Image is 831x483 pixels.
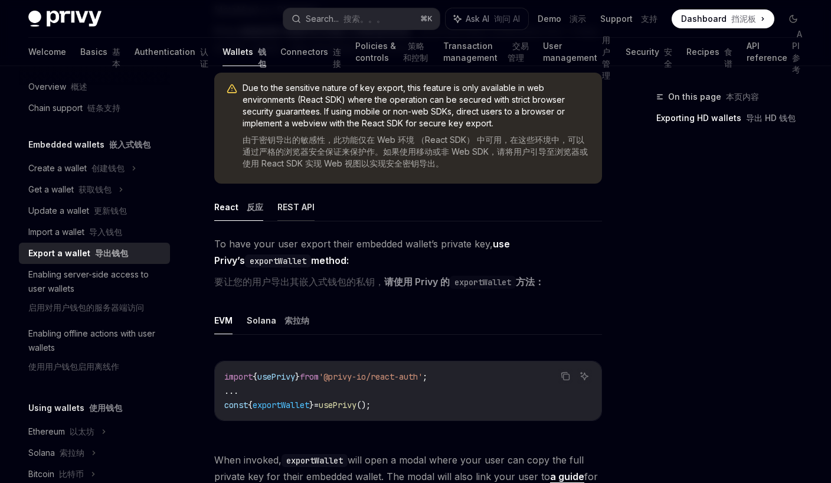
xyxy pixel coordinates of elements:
span: To have your user export their embedded wallet’s private key, [214,236,602,295]
button: Solana 索拉纳 [247,306,309,334]
font: 反应 [247,202,263,212]
span: from [300,371,319,382]
span: ⌘ K [420,14,433,24]
font: 策略和控制 [403,41,428,63]
div: Import a wallet [28,225,122,239]
a: Wallets 钱包 [223,38,266,66]
span: usePrivy [319,400,356,410]
font: 链条支持 [87,103,120,113]
font: 交易管理 [508,41,529,63]
a: Welcome [28,38,66,66]
div: Overview [28,80,87,94]
font: 嵌入式钱包 [109,139,151,149]
font: 钱包 [258,47,266,68]
font: 启用对用户钱包的服务器端访问 [28,302,144,312]
div: Create a wallet [28,161,125,175]
font: 挡泥板 [731,14,756,24]
div: Enabling server-side access to user wallets [28,267,163,319]
a: Overview 概述 [19,76,170,97]
a: Chain support 链条支持 [19,97,170,119]
a: Support 支持 [600,13,657,25]
a: Policies & controls 策略和控制 [355,38,429,66]
font: 比特币 [59,469,84,479]
span: usePrivy [257,371,295,382]
font: 概述 [71,81,87,92]
a: Basics 基本 [80,38,120,66]
div: Search... [306,12,385,26]
span: (); [356,400,371,410]
span: '@privy-io/react-auth' [319,371,423,382]
button: Ask AI [577,368,592,384]
a: Authentication 认证 [135,38,208,66]
font: 索拉纳 [284,315,309,325]
div: Ethereum [28,425,94,439]
div: Enabling offline actions with user wallets [28,327,163,378]
font: 使用用户钱包启用离线作 [28,361,119,371]
div: Solana [28,446,84,460]
font: 认证 [200,47,208,68]
span: Dashboard [681,13,756,25]
a: Export a wallet 导出钱包 [19,243,170,264]
span: import [224,371,253,382]
a: API reference API 参考 [747,38,803,66]
a: Recipes 食谱 [686,38,732,66]
div: Chain support [28,101,120,115]
font: 要让您的用户导出其嵌入式钱包的私钥， [214,276,544,288]
a: Connectors 连接 [280,38,341,66]
span: { [253,371,257,382]
h5: Using wallets [28,401,122,415]
button: Search... 搜索。。。⌘K [283,8,440,30]
font: 使用钱包 [89,403,122,413]
div: Get a wallet [28,182,112,197]
font: 基本 [112,47,120,68]
a: Enabling offline actions with user wallets使用用户钱包启用离线作 [19,323,170,382]
a: Update a wallet 更新钱包 [19,200,170,221]
font: 由于密钥导出的敏感性，此功能仅在 Web 环境 （React SDK） 中可用，在这些环境中，可以通过严格的浏览器安全保证来保护作。如果使用移动或非 Web SDK，请将用户引导至浏览器或使用 ... [243,135,588,168]
font: 创建钱包 [91,163,125,173]
font: 本页内容 [726,92,759,102]
a: User management 用户管理 [543,38,611,66]
div: Export a wallet [28,246,128,260]
a: Dashboard 挡泥板 [672,9,774,28]
font: API 参考 [792,29,802,74]
span: Ask AI [466,13,520,25]
font: 获取钱包 [78,184,112,194]
button: Copy the contents from the code block [558,368,573,384]
font: 搜索。。。 [343,14,385,24]
span: = [314,400,319,410]
a: Import a wallet 导入钱包 [19,221,170,243]
font: 更新钱包 [94,205,127,216]
a: Enabling server-side access to user wallets启用对用户钱包的服务器端访问 [19,264,170,323]
span: ... [224,386,238,396]
a: Transaction management 交易管理 [443,38,529,66]
div: Update a wallet [28,204,127,218]
strong: 请使用 Privy 的 方法： [384,276,544,288]
span: { [248,400,253,410]
span: } [309,400,314,410]
button: EVM [214,306,233,334]
span: Due to the sensitive nature of key export, this feature is only available in web environments (Re... [243,82,590,174]
font: 询问 AI [494,14,520,24]
span: } [295,371,300,382]
span: On this page [668,90,759,104]
font: 连接 [333,47,341,68]
span: const [224,400,248,410]
button: React 反应 [214,193,263,221]
button: Toggle dark mode [784,9,803,28]
font: 导出钱包 [95,248,128,258]
svg: Warning [226,83,238,95]
font: 索拉纳 [60,448,84,458]
span: exportWallet [253,400,309,410]
h5: Embedded wallets [28,138,151,152]
img: dark logo [28,11,102,27]
font: 支持 [641,14,657,24]
font: 导入钱包 [89,227,122,237]
code: exportWallet [282,454,348,467]
font: 食谱 [724,47,732,68]
font: 导出 HD 钱包 [746,113,796,123]
a: Demo 演示 [538,13,586,25]
div: Bitcoin [28,467,84,481]
a: Exporting HD wallets 导出 HD 钱包 [656,109,812,128]
button: REST API [277,193,315,221]
a: a guide [550,471,584,483]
